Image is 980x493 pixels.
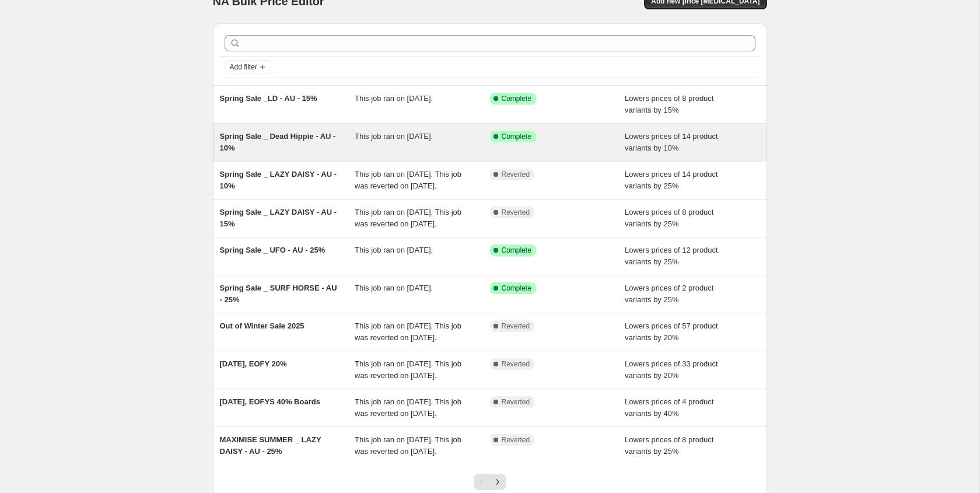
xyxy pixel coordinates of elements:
[502,397,530,407] span: Reverted
[220,359,287,368] span: [DATE], EOFY 20%
[220,132,336,152] span: Spring Sale _ Dead Hippie - AU - 10%
[220,246,325,254] span: Spring Sale _ UFO - AU - 25%
[355,246,433,254] span: This job ran on [DATE].
[625,359,718,380] span: Lowers prices of 33 product variants by 20%
[220,284,337,304] span: Spring Sale _ SURF HORSE - AU - 25%
[220,94,317,103] span: Spring Sale _LD - AU - 15%
[625,132,718,152] span: Lowers prices of 14 product variants by 10%
[230,62,257,72] span: Add filter
[502,208,530,217] span: Reverted
[355,170,461,190] span: This job ran on [DATE]. This job was reverted on [DATE].
[625,284,713,304] span: Lowers prices of 2 product variants by 25%
[625,94,713,114] span: Lowers prices of 8 product variants by 15%
[355,94,433,103] span: This job ran on [DATE].
[502,321,530,331] span: Reverted
[225,60,271,74] button: Add filter
[625,246,718,266] span: Lowers prices of 12 product variants by 25%
[220,397,320,406] span: [DATE], EOFYS 40% Boards
[625,321,718,342] span: Lowers prices of 57 product variants by 20%
[355,435,461,456] span: This job ran on [DATE]. This job was reverted on [DATE].
[220,170,337,190] span: Spring Sale _ LAZY DAISY - AU - 10%
[502,284,531,293] span: Complete
[220,435,321,456] span: MAXIMISE SUMMER _ LAZY DAISY - AU - 25%
[489,474,506,490] button: Next
[502,435,530,445] span: Reverted
[220,208,337,228] span: Spring Sale _ LAZY DAISY - AU - 15%
[625,435,713,456] span: Lowers prices of 8 product variants by 25%
[355,321,461,342] span: This job ran on [DATE]. This job was reverted on [DATE].
[625,397,713,418] span: Lowers prices of 4 product variants by 40%
[502,359,530,369] span: Reverted
[474,474,506,490] nav: Pagination
[355,132,433,141] span: This job ran on [DATE].
[502,132,531,141] span: Complete
[355,397,461,418] span: This job ran on [DATE]. This job was reverted on [DATE].
[220,321,304,330] span: Out of Winter Sale 2025
[502,246,531,255] span: Complete
[355,359,461,380] span: This job ran on [DATE]. This job was reverted on [DATE].
[625,170,718,190] span: Lowers prices of 14 product variants by 25%
[502,170,530,179] span: Reverted
[502,94,531,103] span: Complete
[355,208,461,228] span: This job ran on [DATE]. This job was reverted on [DATE].
[625,208,713,228] span: Lowers prices of 8 product variants by 25%
[355,284,433,292] span: This job ran on [DATE].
